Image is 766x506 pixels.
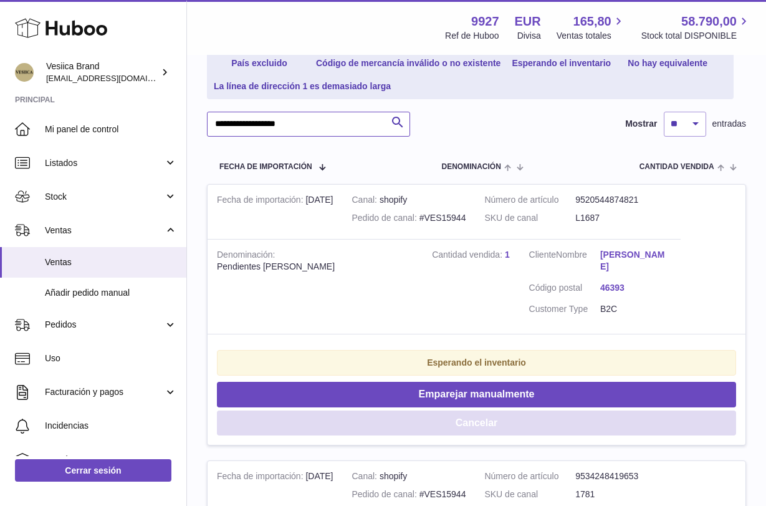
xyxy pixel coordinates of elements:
a: 58.790,00 Stock total DISPONIBLE [641,13,751,42]
a: Cerrar sesión [15,459,171,482]
strong: Canal [352,471,380,484]
strong: Fecha de importación [217,471,305,484]
dt: SKU de canal [484,212,575,224]
dt: Nombre [529,249,600,276]
strong: Pedido de canal [352,213,419,226]
div: shopify [352,470,466,482]
span: Ventas totales [557,30,626,42]
span: Stock total DISPONIBLE [641,30,751,42]
strong: Esperando el inventario [427,358,526,367]
span: 58.790,00 [681,13,737,30]
span: Mi panel de control [45,124,177,135]
span: Canales [45,454,177,465]
strong: Cantidad vendida [432,250,505,263]
strong: 9927 [471,13,499,30]
a: 46393 [600,282,671,294]
span: entradas [712,118,746,130]
dt: Número de artículo [484,470,575,482]
button: Cancelar [217,411,736,436]
div: Pendientes [PERSON_NAME] [217,261,413,273]
button: Emparejar manualmente [217,382,736,407]
span: Listados [45,157,164,169]
dd: B2C [600,303,671,315]
span: Ventas [45,256,177,268]
span: Ventas [45,225,164,236]
a: 165,80 Ventas totales [557,13,626,42]
strong: Denominación [217,250,275,263]
div: #VES15944 [352,489,466,500]
td: [DATE] [208,185,343,240]
a: País excluido [209,53,309,74]
span: Añadir pedido manual [45,287,177,299]
a: No hay equivalente [618,53,717,74]
dt: SKU de canal [484,489,575,500]
span: Pedidos [45,319,164,331]
a: Esperando el inventario [507,53,615,74]
span: Denominación [441,163,500,171]
dt: Número de artículo [484,194,575,206]
label: Mostrar [625,118,657,130]
strong: Canal [352,195,380,208]
div: #VES15944 [352,212,466,224]
strong: EUR [515,13,541,30]
strong: Fecha de importación [217,195,305,208]
div: Divisa [517,30,541,42]
a: 1 [505,250,510,260]
span: Fecha de importación [219,163,312,171]
a: [PERSON_NAME] [600,249,671,273]
dd: L1687 [575,212,666,224]
strong: Pedido de canal [352,489,419,502]
dt: Customer Type [529,303,600,315]
dt: Código postal [529,282,600,297]
span: Cliente [529,250,557,260]
span: [EMAIL_ADDRESS][DOMAIN_NAME] [46,73,183,83]
a: La línea de dirección 1 es demasiado larga [209,76,395,97]
span: Cantidad vendida [639,163,714,171]
a: Código de mercancía inválido o no existente [312,53,505,74]
span: 165,80 [573,13,611,30]
span: Facturación y pagos [45,386,164,398]
dd: 1781 [575,489,666,500]
dd: 9534248419653 [575,470,666,482]
dd: 9520544874821 [575,194,666,206]
span: Uso [45,353,177,364]
span: Incidencias [45,420,177,432]
div: Vesiica Brand [46,61,158,84]
span: Stock [45,191,164,203]
div: shopify [352,194,466,206]
img: logistic@vesiica.com [15,63,34,82]
div: Ref de Huboo [445,30,499,42]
